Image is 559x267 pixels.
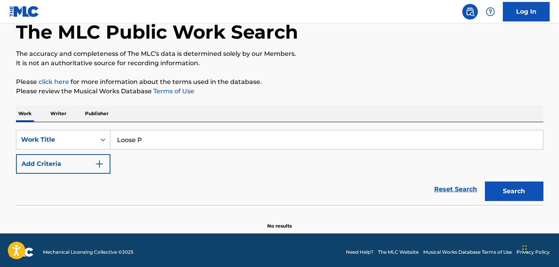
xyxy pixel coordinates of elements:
[9,6,39,17] img: MLC Logo
[423,249,512,256] a: Musical Works Database Terms of Use
[48,105,69,122] p: Writer
[16,20,298,44] h1: The MLC Public Work Search
[83,105,111,122] p: Publisher
[16,105,34,122] p: Work
[21,135,91,144] div: Work Title
[152,87,194,95] a: Terms of Use
[522,237,527,261] div: Drag
[95,159,104,169] img: 9d2ae6d4665cec9f34b9.svg
[39,78,69,85] a: click here
[486,7,495,16] img: help
[483,4,498,20] div: Help
[516,249,550,256] a: Privacy Policy
[465,7,475,16] img: search
[16,49,543,59] p: The accuracy and completeness of The MLC's data is determined solely by our Members.
[520,230,559,267] iframe: Chat Widget
[16,59,543,68] p: It is not an authoritative source for recording information.
[378,249,419,256] a: The MLC Website
[43,249,133,256] span: Mechanical Licensing Collective © 2025
[16,130,543,205] form: Search Form
[503,2,550,21] a: Log In
[16,154,110,174] button: Add Criteria
[485,182,543,201] button: Search
[16,87,543,96] p: Please review the Musical Works Database
[267,213,292,230] p: No results
[346,249,373,256] a: Need Help?
[16,77,543,87] p: Please for more information about the terms used in the database.
[462,4,478,20] a: Public Search
[430,181,481,198] a: Reset Search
